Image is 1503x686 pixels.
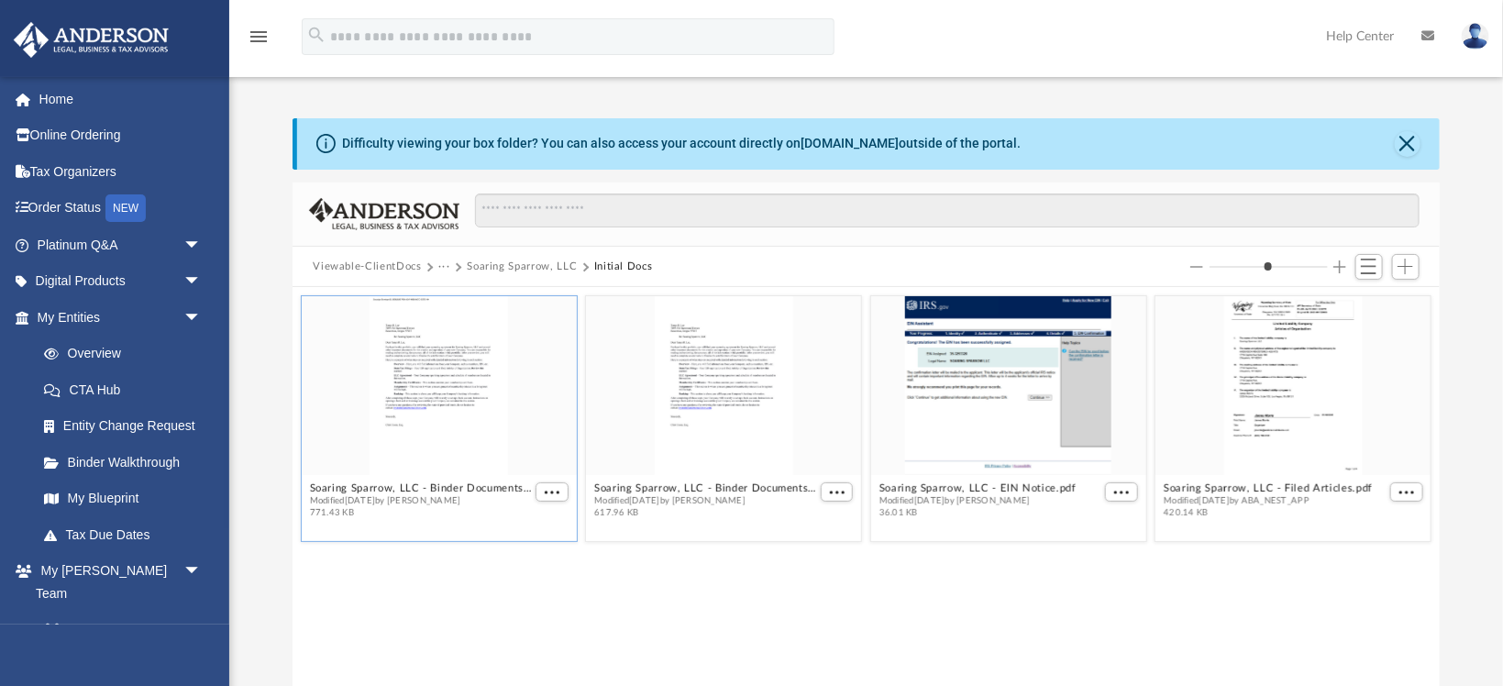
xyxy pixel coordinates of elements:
[1165,507,1374,519] span: 420.14 KB
[310,507,532,519] span: 771.43 KB
[248,26,270,48] i: menu
[310,483,532,495] button: Soaring Sparrow, LLC - Binder Documents - DocuSigned.pdf
[306,25,326,45] i: search
[26,481,220,517] a: My Blueprint
[13,81,229,117] a: Home
[594,259,653,275] button: Initial Docs
[1165,495,1374,507] span: Modified [DATE] by ABA_NEST_APP
[1333,260,1346,273] button: Increase column size
[595,507,817,519] span: 617.96 KB
[879,507,1077,519] span: 36.01 KB
[26,336,229,372] a: Overview
[595,495,817,507] span: Modified [DATE] by [PERSON_NAME]
[13,117,229,154] a: Online Ordering
[1392,254,1420,280] button: Add
[13,190,229,227] a: Order StatusNEW
[26,371,229,408] a: CTA Hub
[467,259,577,275] button: Soaring Sparrow, LLC
[26,408,229,445] a: Entity Change Request
[1165,483,1374,495] button: Soaring Sparrow, LLC - Filed Articles.pdf
[13,227,229,263] a: Platinum Q&Aarrow_drop_down
[310,495,532,507] span: Modified [DATE] by [PERSON_NAME]
[1390,483,1423,503] button: More options
[13,299,229,336] a: My Entitiesarrow_drop_down
[248,35,270,48] a: menu
[879,495,1077,507] span: Modified [DATE] by [PERSON_NAME]
[1395,131,1420,157] button: Close
[183,553,220,591] span: arrow_drop_down
[183,227,220,264] span: arrow_drop_down
[183,263,220,301] span: arrow_drop_down
[438,259,450,275] button: ···
[1355,254,1383,280] button: Switch to List View
[13,263,229,300] a: Digital Productsarrow_drop_down
[1210,260,1328,273] input: Column size
[1190,260,1203,273] button: Decrease column size
[595,483,817,495] button: Soaring Sparrow, LLC - Binder Documents.pdf
[801,136,899,150] a: [DOMAIN_NAME]
[8,22,174,58] img: Anderson Advisors Platinum Portal
[13,553,220,612] a: My [PERSON_NAME] Teamarrow_drop_down
[1106,483,1139,503] button: More options
[879,483,1077,495] button: Soaring Sparrow, LLC - EIN Notice.pdf
[342,134,1021,153] div: Difficulty viewing your box folder? You can also access your account directly on outside of the p...
[821,483,854,503] button: More options
[1462,23,1489,50] img: User Pic
[105,194,146,222] div: NEW
[475,194,1419,228] input: Search files and folders
[536,483,569,503] button: More options
[13,153,229,190] a: Tax Organizers
[183,299,220,337] span: arrow_drop_down
[313,259,421,275] button: Viewable-ClientDocs
[26,444,229,481] a: Binder Walkthrough
[26,516,229,553] a: Tax Due Dates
